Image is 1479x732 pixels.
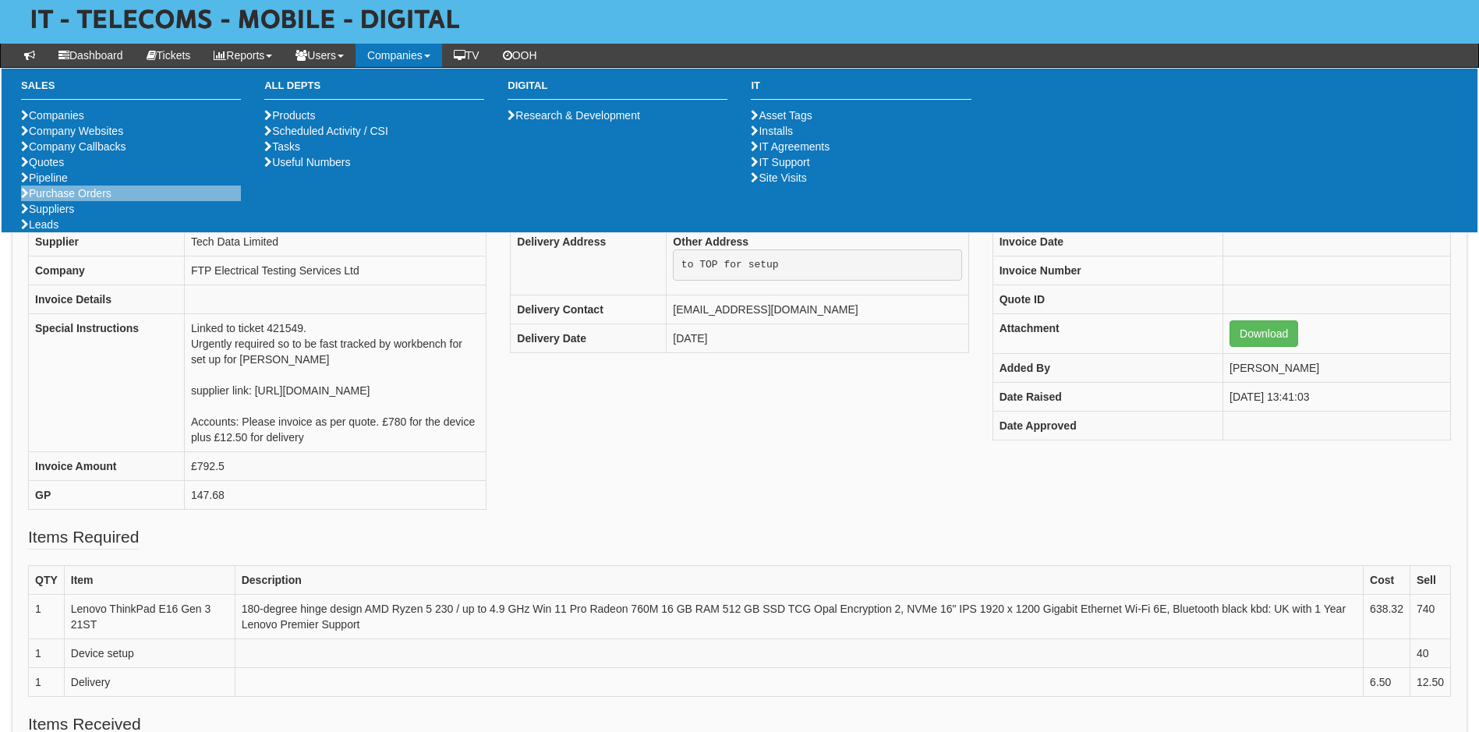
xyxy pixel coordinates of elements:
[992,354,1222,383] th: Added By
[185,452,487,481] td: £792.5
[185,256,487,285] td: FTP Electrical Testing Services Ltd
[751,80,971,100] h3: IT
[21,125,123,137] a: Company Websites
[508,80,727,100] h3: Digital
[185,481,487,510] td: 147.68
[264,109,315,122] a: Products
[29,314,185,452] th: Special Instructions
[992,412,1222,440] th: Date Approved
[135,44,203,67] a: Tickets
[264,156,350,168] a: Useful Numbers
[264,80,484,100] h3: All Depts
[511,295,667,324] th: Delivery Contact
[1364,566,1410,595] th: Cost
[1364,668,1410,697] td: 6.50
[673,235,748,248] b: Other Address
[64,566,235,595] th: Item
[64,668,235,697] td: Delivery
[1410,595,1450,639] td: 740
[1223,383,1451,412] td: [DATE] 13:41:03
[264,140,300,153] a: Tasks
[356,44,442,67] a: Companies
[29,256,185,285] th: Company
[667,295,968,324] td: [EMAIL_ADDRESS][DOMAIN_NAME]
[751,140,830,153] a: IT Agreements
[29,452,185,481] th: Invoice Amount
[47,44,135,67] a: Dashboard
[1410,668,1450,697] td: 12.50
[28,525,139,550] legend: Items Required
[235,566,1363,595] th: Description
[751,109,812,122] a: Asset Tags
[673,249,961,281] pre: to TOP for setup
[185,228,487,256] td: Tech Data Limited
[29,228,185,256] th: Supplier
[442,44,491,67] a: TV
[992,314,1222,354] th: Attachment
[21,156,64,168] a: Quotes
[21,80,241,100] h3: Sales
[491,44,549,67] a: OOH
[64,595,235,639] td: Lenovo ThinkPad E16 Gen 3 21ST
[1223,354,1451,383] td: [PERSON_NAME]
[29,566,65,595] th: QTY
[21,172,68,184] a: Pipeline
[264,125,388,137] a: Scheduled Activity / CSI
[992,256,1222,285] th: Invoice Number
[29,639,65,668] td: 1
[1364,595,1410,639] td: 638.32
[29,668,65,697] td: 1
[21,203,74,215] a: Suppliers
[185,314,487,452] td: Linked to ticket 421549. Urgently required so to be fast tracked by workbench for set up for [PER...
[1410,639,1450,668] td: 40
[508,109,640,122] a: Research & Development
[29,285,185,314] th: Invoice Details
[511,324,667,352] th: Delivery Date
[511,228,667,295] th: Delivery Address
[667,324,968,352] td: [DATE]
[21,187,111,200] a: Purchase Orders
[992,383,1222,412] th: Date Raised
[21,109,84,122] a: Companies
[202,44,284,67] a: Reports
[1410,566,1450,595] th: Sell
[29,481,185,510] th: GP
[21,218,58,231] a: Leads
[751,156,809,168] a: IT Support
[235,595,1363,639] td: 180-degree hinge design AMD Ryzen 5 230 / up to 4.9 GHz Win 11 Pro Radeon 760M 16 GB RAM 512 GB S...
[751,172,806,184] a: Site Visits
[284,44,356,67] a: Users
[992,285,1222,314] th: Quote ID
[64,639,235,668] td: Device setup
[992,228,1222,256] th: Invoice Date
[29,595,65,639] td: 1
[21,140,126,153] a: Company Callbacks
[1230,320,1298,347] a: Download
[751,125,793,137] a: Installs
